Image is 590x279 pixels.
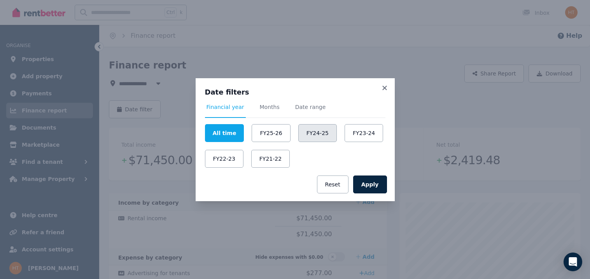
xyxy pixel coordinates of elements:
[252,124,290,142] button: FY25-26
[345,124,383,142] button: FY23-24
[205,150,243,168] button: FY22-23
[298,124,337,142] button: FY24-25
[564,253,582,271] div: Open Intercom Messenger
[295,103,326,111] span: Date range
[260,103,280,111] span: Months
[205,88,385,97] h3: Date filters
[317,175,348,193] button: Reset
[205,124,244,142] button: All time
[251,150,290,168] button: FY21-22
[205,103,385,118] nav: Tabs
[207,103,244,111] span: Financial year
[353,175,387,193] button: Apply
